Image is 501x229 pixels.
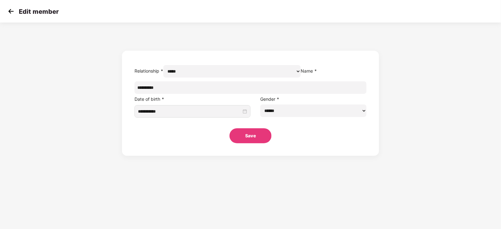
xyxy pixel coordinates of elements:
[260,96,279,102] label: Gender *
[301,68,317,74] label: Name *
[229,128,272,143] button: Save
[134,96,164,102] label: Date of birth *
[6,7,16,16] img: svg+xml;base64,PHN2ZyB4bWxucz0iaHR0cDovL3d3dy53My5vcmcvMjAwMC9zdmciIHdpZHRoPSIzMCIgaGVpZ2h0PSIzMC...
[134,68,163,74] label: Relationship *
[19,8,59,15] p: Edit member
